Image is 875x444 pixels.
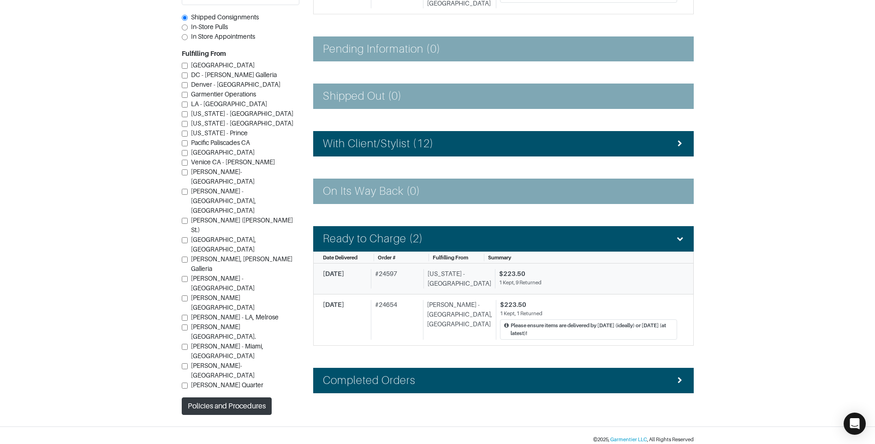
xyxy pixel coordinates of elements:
span: Venice CA - [PERSON_NAME] [191,159,275,166]
span: [PERSON_NAME], [PERSON_NAME] Galleria [191,256,292,273]
span: [US_STATE] - [GEOGRAPHIC_DATA] [191,110,293,118]
input: LA - [GEOGRAPHIC_DATA] [182,102,188,108]
input: [PERSON_NAME]- [GEOGRAPHIC_DATA] [182,363,188,369]
h4: Pending Information (0) [323,42,440,56]
input: [PERSON_NAME]-[GEOGRAPHIC_DATA] [182,169,188,175]
div: # 24654 [371,300,419,339]
input: [GEOGRAPHIC_DATA] [182,63,188,69]
span: [DATE] [323,301,344,308]
input: [GEOGRAPHIC_DATA], [GEOGRAPHIC_DATA] [182,237,188,243]
span: [DATE] [323,270,344,277]
button: Policies and Procedures [182,398,272,415]
div: $223.50 [499,269,677,279]
input: Pacific Paliscades CA [182,140,188,146]
input: [PERSON_NAME], [PERSON_NAME] Galleria [182,257,188,263]
span: [PERSON_NAME] Quarter [191,382,263,389]
h4: On Its Way Back (0) [323,185,421,198]
span: Pacific Paliscades CA [191,139,250,147]
input: [PERSON_NAME] - [GEOGRAPHIC_DATA], [GEOGRAPHIC_DATA] [182,189,188,195]
input: Garmentier Operations [182,92,188,98]
span: Shipped Consignments [191,14,259,21]
span: Summary [488,255,511,260]
input: [PERSON_NAME] - Miami, [GEOGRAPHIC_DATA] [182,344,188,350]
input: In-Store Pulls [182,24,188,30]
div: Open Intercom Messenger [844,413,866,435]
h4: Shipped Out (0) [323,90,402,103]
div: 1 Kept, 9 Returned [499,279,677,287]
span: [GEOGRAPHIC_DATA] [191,149,255,156]
h4: Completed Orders [323,374,416,387]
span: [PERSON_NAME][GEOGRAPHIC_DATA] [191,294,255,312]
span: [US_STATE] - [GEOGRAPHIC_DATA] [191,120,293,127]
div: # 24597 [371,269,420,288]
span: Order # [378,255,396,260]
input: [PERSON_NAME][GEOGRAPHIC_DATA]. [182,324,188,330]
small: © 2025 , , All Rights Reserved [593,437,694,442]
h4: Ready to Charge (2) [323,232,423,246]
span: [PERSON_NAME]- [GEOGRAPHIC_DATA] [191,362,255,379]
input: Venice CA - [PERSON_NAME] [182,160,188,166]
input: [US_STATE] - Prince [182,131,188,137]
span: [PERSON_NAME] ([PERSON_NAME] St.) [191,217,293,234]
div: Please ensure items are delivered by [DATE] (ideally) or [DATE] (at latest)! [511,322,673,337]
span: [PERSON_NAME] - [GEOGRAPHIC_DATA] [191,275,255,292]
input: [PERSON_NAME][GEOGRAPHIC_DATA] [182,295,188,301]
span: [GEOGRAPHIC_DATA] [191,62,255,69]
span: [PERSON_NAME][GEOGRAPHIC_DATA]. [191,324,256,341]
span: Denver - [GEOGRAPHIC_DATA] [191,81,280,89]
input: [PERSON_NAME] - [GEOGRAPHIC_DATA] [182,276,188,282]
div: [PERSON_NAME] - [GEOGRAPHIC_DATA], [GEOGRAPHIC_DATA] [423,300,492,339]
span: In-Store Pulls [191,24,228,31]
span: [PERSON_NAME] - [GEOGRAPHIC_DATA], [GEOGRAPHIC_DATA] [191,188,256,215]
span: Garmentier Operations [191,91,256,98]
a: Garmentier LLC [610,437,647,442]
input: Shipped Consignments [182,15,188,21]
input: [US_STATE] - [GEOGRAPHIC_DATA] [182,121,188,127]
div: [US_STATE] - [GEOGRAPHIC_DATA] [423,269,491,288]
input: [PERSON_NAME] ([PERSON_NAME] St.) [182,218,188,224]
span: In Store Appointments [191,33,255,41]
h4: With Client/Stylist (12) [323,137,434,150]
span: Fulfilling From [433,255,468,260]
span: [US_STATE] - Prince [191,130,248,137]
span: [PERSON_NAME]-[GEOGRAPHIC_DATA] [191,168,255,186]
span: Date Delivered [323,255,357,260]
input: DC - [PERSON_NAME] Galleria [182,72,188,78]
span: [PERSON_NAME] - Miami, [GEOGRAPHIC_DATA] [191,343,263,360]
label: Fulfilling From [182,49,226,59]
div: 1 Kept, 1 Returned [500,310,677,318]
span: [PERSON_NAME] - LA, Melrose [191,314,279,321]
input: [PERSON_NAME] - LA, Melrose [182,315,188,321]
span: [GEOGRAPHIC_DATA], [GEOGRAPHIC_DATA] [191,236,256,253]
span: LA - [GEOGRAPHIC_DATA] [191,101,267,108]
input: [GEOGRAPHIC_DATA] [182,150,188,156]
span: DC - [PERSON_NAME] Galleria [191,72,277,79]
input: Denver - [GEOGRAPHIC_DATA] [182,82,188,88]
input: [US_STATE] - [GEOGRAPHIC_DATA] [182,111,188,117]
input: [PERSON_NAME] Quarter [182,383,188,389]
div: $223.50 [500,300,677,310]
input: In Store Appointments [182,34,188,40]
